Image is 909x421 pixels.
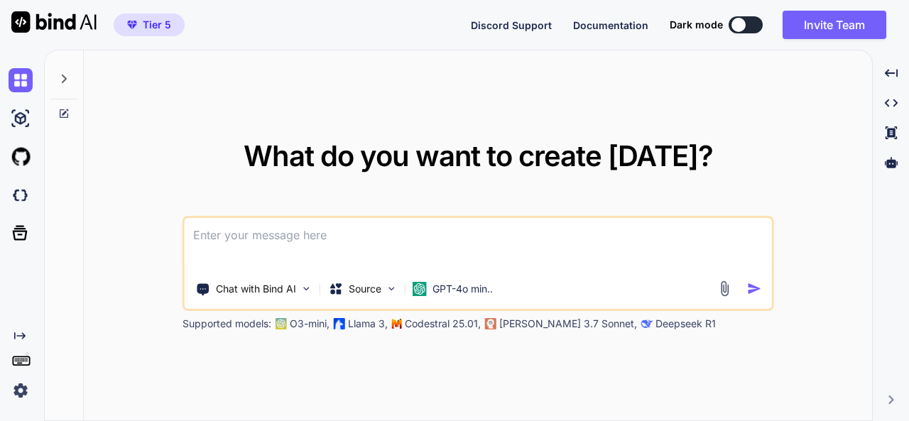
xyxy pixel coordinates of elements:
[114,13,185,36] button: premiumTier 5
[290,317,330,331] p: O3-mini,
[334,318,345,329] img: Llama2
[746,281,761,296] img: icon
[216,282,296,296] p: Chat with Bind AI
[405,317,481,331] p: Codestral 25.01,
[573,19,648,31] span: Documentation
[183,317,271,331] p: Supported models:
[300,283,312,295] img: Pick Tools
[432,282,493,296] p: GPT-4o min..
[276,318,287,329] img: GPT-4
[11,11,97,33] img: Bind AI
[9,183,33,207] img: darkCloudIdeIcon
[9,68,33,92] img: chat
[655,317,716,331] p: Deepseek R1
[641,318,653,329] img: claude
[9,145,33,169] img: githubLight
[392,319,402,329] img: Mistral-AI
[143,18,171,32] span: Tier 5
[413,282,427,296] img: GPT-4o mini
[471,19,552,31] span: Discord Support
[499,317,637,331] p: [PERSON_NAME] 3.7 Sonnet,
[386,283,398,295] img: Pick Models
[573,18,648,33] button: Documentation
[9,378,33,403] img: settings
[485,318,496,329] img: claude
[716,280,732,297] img: attachment
[348,317,388,331] p: Llama 3,
[471,18,552,33] button: Discord Support
[127,21,137,29] img: premium
[349,282,381,296] p: Source
[244,138,713,173] span: What do you want to create [DATE]?
[9,106,33,131] img: ai-studio
[783,11,886,39] button: Invite Team
[670,18,723,32] span: Dark mode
